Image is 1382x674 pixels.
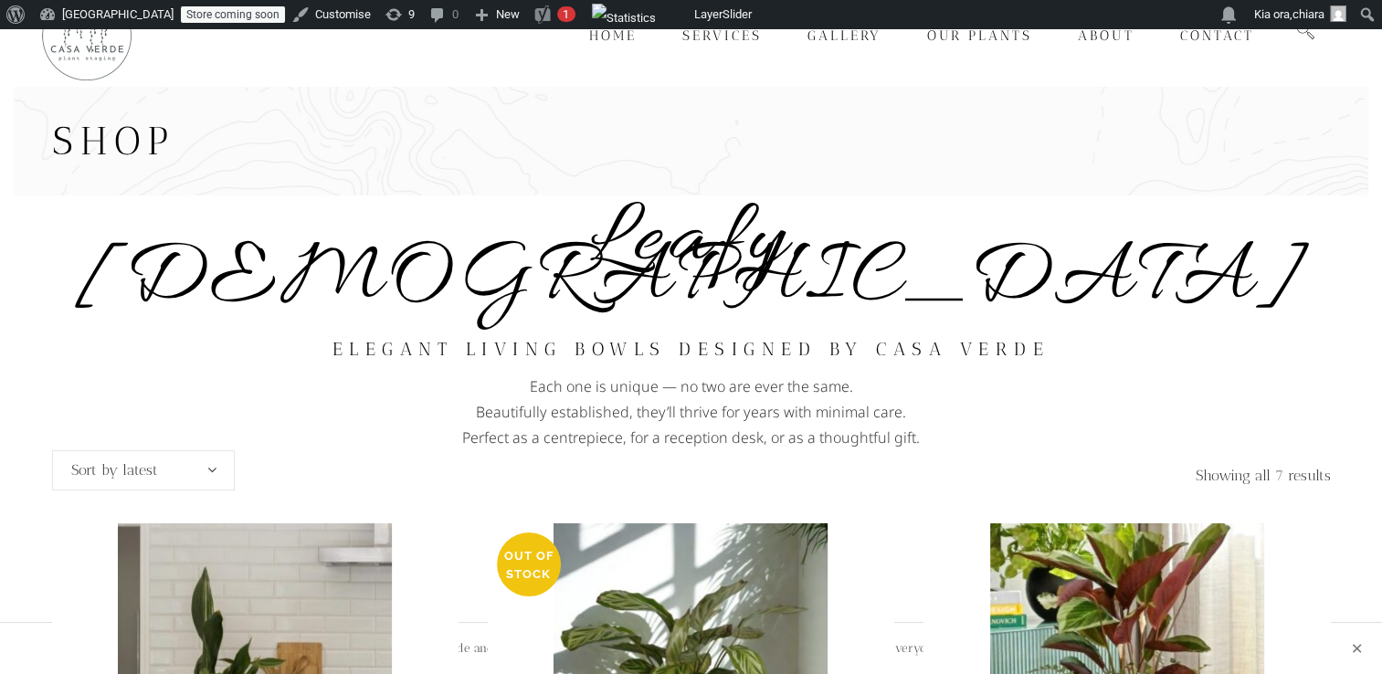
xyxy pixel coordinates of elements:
[52,118,175,164] span: Shop
[807,27,881,44] span: Gallery
[589,27,637,44] span: Home
[181,6,285,23] a: Store coming soon
[504,549,554,581] span: Out of stock
[1292,7,1324,21] span: chiara
[52,325,1331,374] h2: Elegant living bowls designed by Casa Verde
[1078,27,1134,44] span: About
[52,450,235,490] span: Sort by latest
[52,223,1331,300] h4: Leafy [DEMOGRAPHIC_DATA]
[52,374,1331,450] p: Each one is unique — no two are ever the same. Beautifully established, they’ll thrive for years ...
[927,27,1032,44] span: Our Plants
[1180,27,1254,44] span: Contact
[691,450,1331,505] p: Showing all 7 results
[563,7,569,21] span: 1
[682,27,762,44] span: Services
[592,4,656,33] img: Views over 48 hours. Click for more Jetpack Stats.
[53,451,234,490] span: Sort by latest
